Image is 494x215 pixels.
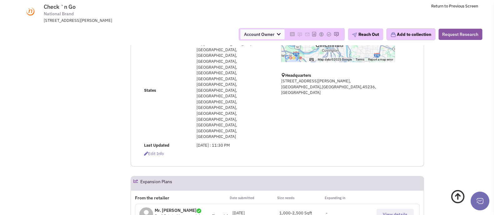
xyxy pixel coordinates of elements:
[355,58,364,61] a: Terms (opens in new tab)
[44,3,76,10] span: Check `n Go
[317,58,352,61] span: Map data ©2025 Google
[390,32,396,37] img: icon-collection-lavender.png
[277,195,325,201] p: Size needs
[144,151,164,156] span: Edit info
[285,73,311,78] b: Headquarters
[297,32,302,37] img: Please add to your accounts
[240,29,284,39] span: Account Owner
[325,195,372,201] p: Expanding in
[431,3,478,9] a: Return to Previous Screen
[195,141,273,149] td: [DATE] : 11:30 PM
[283,54,304,62] img: Google
[334,32,339,37] img: Please add to your accounts
[319,32,324,37] img: Please add to your accounts
[309,57,314,62] button: Keyboard shortcuts
[195,40,273,141] td: AL, [GEOGRAPHIC_DATA], DE, [GEOGRAPHIC_DATA], [GEOGRAPHIC_DATA], [GEOGRAPHIC_DATA], [GEOGRAPHIC_D...
[368,58,393,61] a: Report a map error
[230,195,277,201] p: Date submitted
[44,11,74,17] span: National Brand
[438,29,482,40] button: Request Research
[44,18,207,24] div: [STREET_ADDRESS][PERSON_NAME]
[140,176,172,190] h2: Expansion Plans
[281,78,395,96] p: [STREET_ADDRESS][PERSON_NAME], [GEOGRAPHIC_DATA],[GEOGRAPHIC_DATA],45236,[GEOGRAPHIC_DATA]
[155,207,228,213] p: Mr. [PERSON_NAME]
[352,32,357,37] img: plane.png
[305,32,310,37] img: Please add to your accounts
[348,28,383,40] button: Reach Out
[326,32,331,37] img: Please add to your accounts
[197,208,201,213] img: icon-verified.png
[144,143,169,148] b: Last Updated
[144,88,156,93] b: States
[283,54,304,62] a: Open this area in Google Maps (opens a new window)
[386,28,435,40] button: Add to collection
[135,195,230,201] p: From the retailer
